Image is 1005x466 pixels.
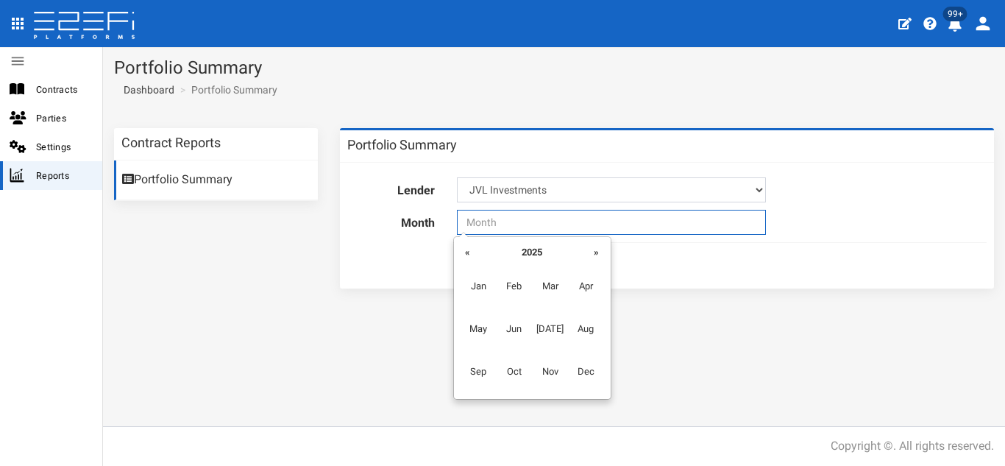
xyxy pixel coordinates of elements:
[497,309,530,349] span: Jun
[497,266,530,306] span: Feb
[462,309,495,349] span: May
[118,82,174,97] a: Dashboard
[347,138,457,152] h3: Portfolio Summary
[36,167,90,184] span: Reports
[462,352,495,392] span: Sep
[114,160,318,200] a: Portfolio Summary
[457,210,766,235] input: Month
[118,84,174,96] span: Dashboard
[114,58,994,77] h1: Portfolio Summary
[36,110,90,127] span: Parties
[533,309,567,349] span: [DATE]
[533,352,567,392] span: Nov
[36,81,90,98] span: Contracts
[177,82,277,97] li: Portfolio Summary
[831,438,994,455] div: Copyright ©. All rights reserved.
[462,266,495,306] span: Jan
[457,240,479,262] th: «
[569,352,603,392] span: Dec
[121,136,221,149] h3: Contract Reports
[497,352,530,392] span: Oct
[336,210,447,232] label: Month
[36,138,90,155] span: Settings
[336,177,447,200] label: Lender
[479,240,586,262] th: 2025
[569,309,603,349] span: Aug
[569,266,603,306] span: Apr
[533,266,567,306] span: Mar
[586,240,608,262] th: »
